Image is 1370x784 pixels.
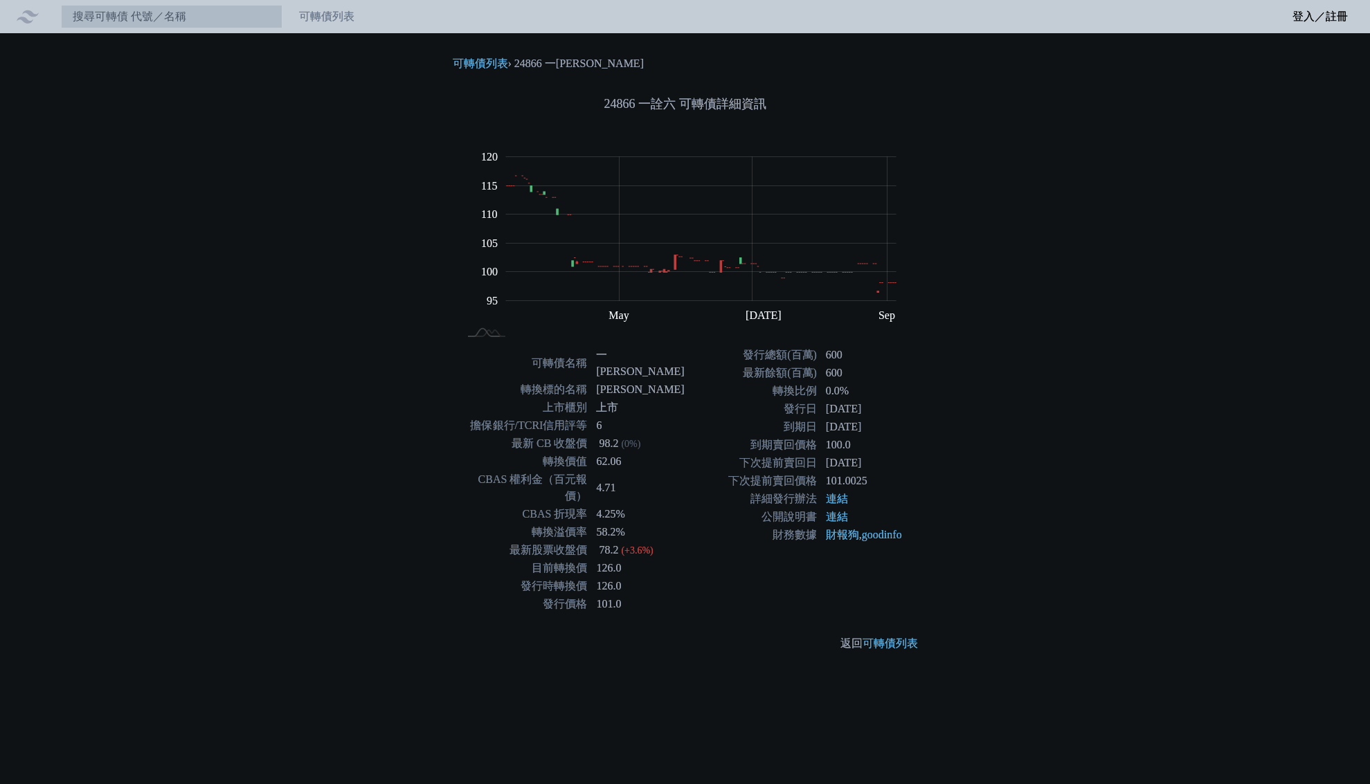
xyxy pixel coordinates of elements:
td: 101.0025 [818,472,912,490]
a: goodinfo [862,529,902,540]
td: 可轉債名稱 [458,346,588,381]
a: 登入／註冊 [1281,6,1359,28]
tspan: 95 [487,295,498,307]
tspan: 120 [481,151,498,163]
td: CBAS 權利金（百元報價） [458,471,588,505]
td: 下次提前賣回日 [685,454,818,472]
tspan: 105 [481,237,498,249]
span: (+3.6%) [621,545,653,556]
td: 發行價格 [458,595,588,613]
li: › [453,55,512,72]
tspan: 115 [481,180,497,192]
li: 24866 一[PERSON_NAME] [514,55,644,72]
td: 目前轉換價 [458,559,588,577]
td: 到期日 [685,418,818,436]
td: [DATE] [818,418,912,436]
td: 擔保銀行/TCRI信用評等 [458,417,588,435]
td: [PERSON_NAME] [588,381,685,399]
td: 126.0 [588,559,685,577]
td: 100.0 [818,436,912,454]
td: CBAS 折現率 [458,505,588,523]
td: 600 [818,364,912,382]
tspan: 100 [481,266,498,277]
td: 126.0 [588,577,685,595]
td: 58.2% [588,523,685,541]
div: 聊天小工具 [1301,718,1370,784]
tspan: [DATE] [746,309,782,321]
td: 最新 CB 收盤價 [458,435,588,453]
td: 到期賣回價格 [685,436,818,454]
a: 連結 [826,493,848,504]
a: 財報狗 [826,529,859,540]
td: 上市 [588,399,685,417]
tspan: Sep [878,309,895,322]
td: 6 [588,417,685,435]
td: 101.0 [588,595,685,613]
p: 返回 [442,635,929,652]
td: 600 [818,346,912,364]
g: Chart [474,151,917,351]
td: 轉換價值 [458,453,588,471]
td: [DATE] [818,400,912,418]
a: 連結 [826,511,848,522]
td: 轉換標的名稱 [458,381,588,399]
tspan: 110 [481,208,497,220]
td: 詳細發行辦法 [685,490,818,508]
input: 搜尋可轉債 代號／名稱 [61,5,282,28]
td: 最新餘額(百萬) [685,364,818,382]
td: 發行總額(百萬) [685,346,818,364]
td: 4.71 [588,471,685,505]
td: 一[PERSON_NAME] [588,346,685,381]
td: 4.25% [588,505,685,523]
h1: 24866 一詮六 可轉債詳細資訊 [442,94,929,113]
td: 財務數據 [685,526,818,544]
span: (0%) [621,439,640,449]
td: 上市櫃別 [458,399,588,417]
td: 轉換溢價率 [458,523,588,541]
td: 發行日 [685,400,818,418]
td: 最新股票收盤價 [458,541,588,559]
td: , [818,526,912,544]
a: 可轉債列表 [299,10,354,22]
td: 下次提前賣回價格 [685,472,818,490]
td: 公開說明書 [685,508,818,526]
td: 62.06 [588,453,685,471]
td: 轉換比例 [685,382,818,400]
td: 發行時轉換價 [458,577,588,595]
td: 0.0% [818,382,912,400]
a: 可轉債列表 [453,57,508,69]
a: 可轉債列表 [863,637,918,649]
td: [DATE] [818,454,912,472]
tspan: May [609,309,629,322]
div: 78.2 [596,542,621,558]
div: 98.2 [596,435,621,452]
iframe: Chat Widget [1301,718,1370,784]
